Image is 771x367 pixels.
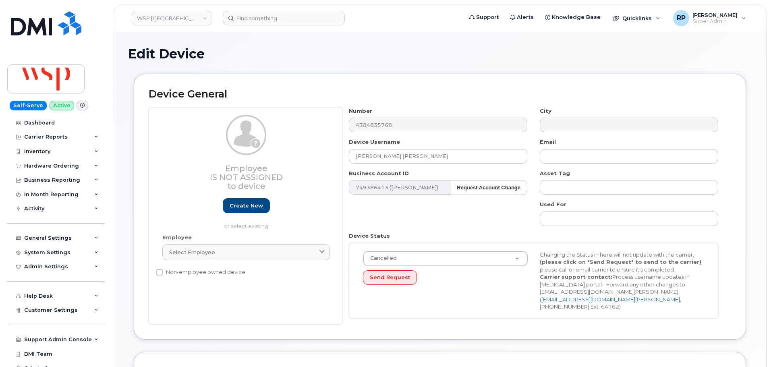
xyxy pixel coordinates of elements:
a: [EMAIL_ADDRESS][DOMAIN_NAME][PERSON_NAME] [541,296,680,303]
strong: Carrier support contact: [540,274,612,280]
label: Device Status [349,232,390,240]
label: Business Account ID [349,170,409,177]
span: Is not assigned [210,172,283,182]
label: City [540,107,551,115]
label: Device Username [349,138,400,146]
label: Asset Tag [540,170,570,177]
input: Non-employee owned device [156,269,163,276]
button: Send Request [363,270,417,285]
label: Non-employee owned device [156,267,245,277]
a: Cancelled [363,251,527,266]
label: Used For [540,201,566,208]
a: Select employee [162,244,330,260]
label: Email [540,138,556,146]
span: Cancelled [365,255,397,262]
div: Changing the Status in here will not update with the carrier, , please call or email carrier to e... [534,251,711,311]
strong: Request Account Change [457,185,520,191]
label: Employee [162,234,192,241]
strong: (please click on "Send Request" to send to the carrier) [540,259,701,265]
h1: Edit Device [128,47,752,61]
button: Request Account Change [450,180,527,195]
a: Create new [223,198,270,213]
h3: Employee [162,164,330,191]
label: Number [349,107,372,115]
h2: Device General [149,89,731,100]
span: to device [227,181,265,191]
p: or select existing [162,222,330,230]
span: Select employee [169,249,215,256]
